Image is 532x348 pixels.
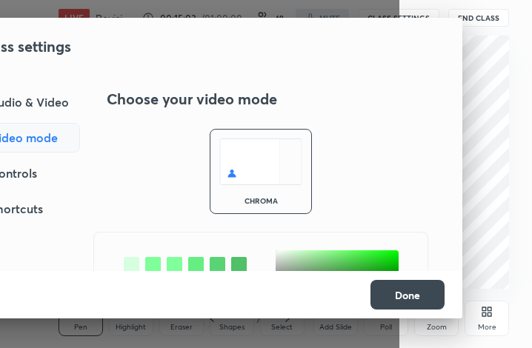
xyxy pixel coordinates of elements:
img: chromaScreenIcon.c19ab0a0.svg [219,138,302,185]
div: Zoom [427,324,447,331]
div: More [478,324,496,331]
button: End Class [448,9,509,27]
h2: Choose your video mode [107,90,277,109]
button: Done [370,280,445,309]
div: chroma [231,197,290,204]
